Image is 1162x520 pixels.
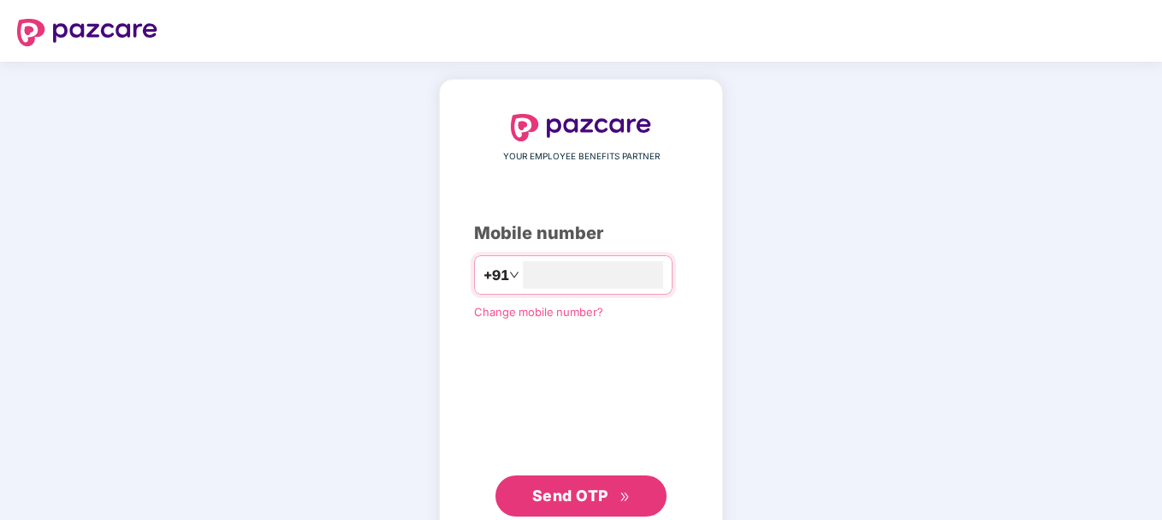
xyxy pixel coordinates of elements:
button: Send OTPdouble-right [495,475,667,517]
span: Send OTP [532,487,608,505]
img: logo [17,19,157,46]
img: logo [511,114,651,141]
a: Change mobile number? [474,305,603,319]
span: down [509,270,519,280]
span: YOUR EMPLOYEE BENEFITS PARTNER [503,150,660,164]
span: +91 [483,265,509,286]
div: Mobile number [474,220,688,247]
span: double-right [620,492,631,503]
